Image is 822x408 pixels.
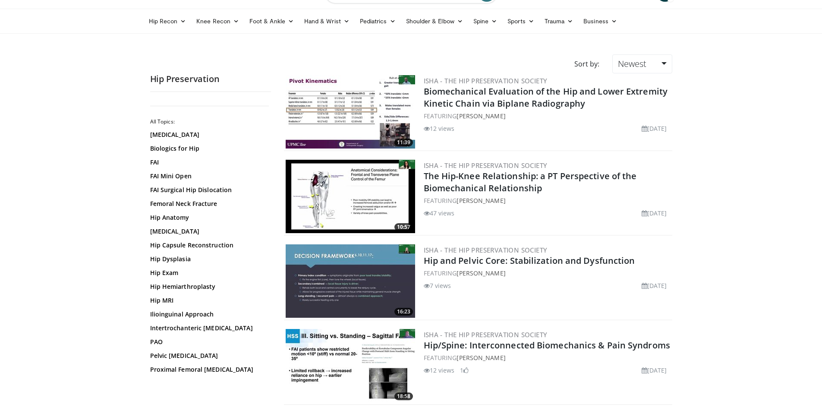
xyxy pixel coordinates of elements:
li: [DATE] [642,124,667,133]
span: 18:58 [394,392,413,400]
a: Shoulder & Elbow [401,13,468,30]
li: 1 [460,366,469,375]
img: f98fa5b6-d79e-4118-8ddc-4ffabcff162a.300x170_q85_crop-smart_upscale.jpg [286,244,415,318]
li: 12 views [424,366,455,375]
a: Spine [468,13,502,30]
a: Trauma [539,13,579,30]
a: Hip Anatomy [150,213,267,222]
a: Hip and Pelvic Core: Stabilization and Dysfunction [424,255,635,266]
h2: All Topics: [150,118,269,125]
a: Biologics for Hip [150,144,267,153]
img: 6da35c9a-c555-4f75-a3af-495e0ca8239f.300x170_q85_crop-smart_upscale.jpg [286,75,415,149]
span: 16:23 [394,308,413,316]
a: ISHA - The Hip Preservation Society [424,76,548,85]
a: ISHA - The Hip Preservation Society [424,246,548,254]
a: Proximal Femoral [MEDICAL_DATA] [150,365,267,374]
a: [MEDICAL_DATA] [150,227,267,236]
a: [MEDICAL_DATA] [150,130,267,139]
li: 47 views [424,209,455,218]
a: Hip Exam [150,269,267,277]
a: Pelvic [MEDICAL_DATA] [150,351,267,360]
a: Hip/Spine: Interconnected Biomechanics & Pain Syndroms [424,339,670,351]
a: Pediatrics [355,13,401,30]
a: ISHA - The Hip Preservation Society [424,161,548,170]
a: FAI Surgical Hip Dislocation [150,186,267,194]
img: 0bdaa4eb-40dd-479d-bd02-e24569e50eb5.300x170_q85_crop-smart_upscale.jpg [286,329,415,402]
a: Hip Capsule Reconstruction [150,241,267,250]
div: Sort by: [568,54,606,73]
a: [PERSON_NAME] [457,196,505,205]
a: 10:57 [286,160,415,233]
div: FEATURING [424,196,671,205]
a: 18:58 [286,329,415,402]
a: Hip Recon [144,13,192,30]
a: Hip MRI [150,296,267,305]
a: Knee Recon [191,13,244,30]
a: [PERSON_NAME] [457,269,505,277]
a: Biomechanical Evaluation of the Hip and Lower Extremity Kinetic Chain via Biplane Radiography [424,85,668,109]
a: Foot & Ankle [244,13,299,30]
a: Newest [612,54,672,73]
div: FEATURING [424,111,671,120]
a: 11:39 [286,75,415,149]
h2: Hip Preservation [150,73,271,85]
li: 12 views [424,124,455,133]
a: The Hip-Knee Relationship: a PT Perspective of the Biomechanical Relationship [424,170,637,194]
a: Femoral Neck Fracture [150,199,267,208]
div: FEATURING [424,353,671,362]
li: [DATE] [642,209,667,218]
a: Ilioinguinal Approach [150,310,267,319]
span: Newest [618,58,646,70]
a: PAO [150,338,267,346]
a: [PERSON_NAME] [457,354,505,362]
a: Hip Hemiarthroplasty [150,282,267,291]
div: FEATURING [424,269,671,278]
a: Business [578,13,622,30]
span: 11:39 [394,139,413,146]
a: Hip Dysplasia [150,255,267,263]
a: Intertrochanteric [MEDICAL_DATA] [150,324,267,332]
a: Sports [502,13,539,30]
span: 10:57 [394,223,413,231]
img: 292c1307-4274-4cce-a4ae-b6cd8cf7e8aa.300x170_q85_crop-smart_upscale.jpg [286,160,415,233]
li: [DATE] [642,366,667,375]
a: ISHA - The Hip Preservation Society [424,330,548,339]
li: 7 views [424,281,451,290]
a: 16:23 [286,244,415,318]
a: FAI Mini Open [150,172,267,180]
li: [DATE] [642,281,667,290]
a: [PERSON_NAME] [457,112,505,120]
a: Hand & Wrist [299,13,355,30]
a: FAI [150,158,267,167]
